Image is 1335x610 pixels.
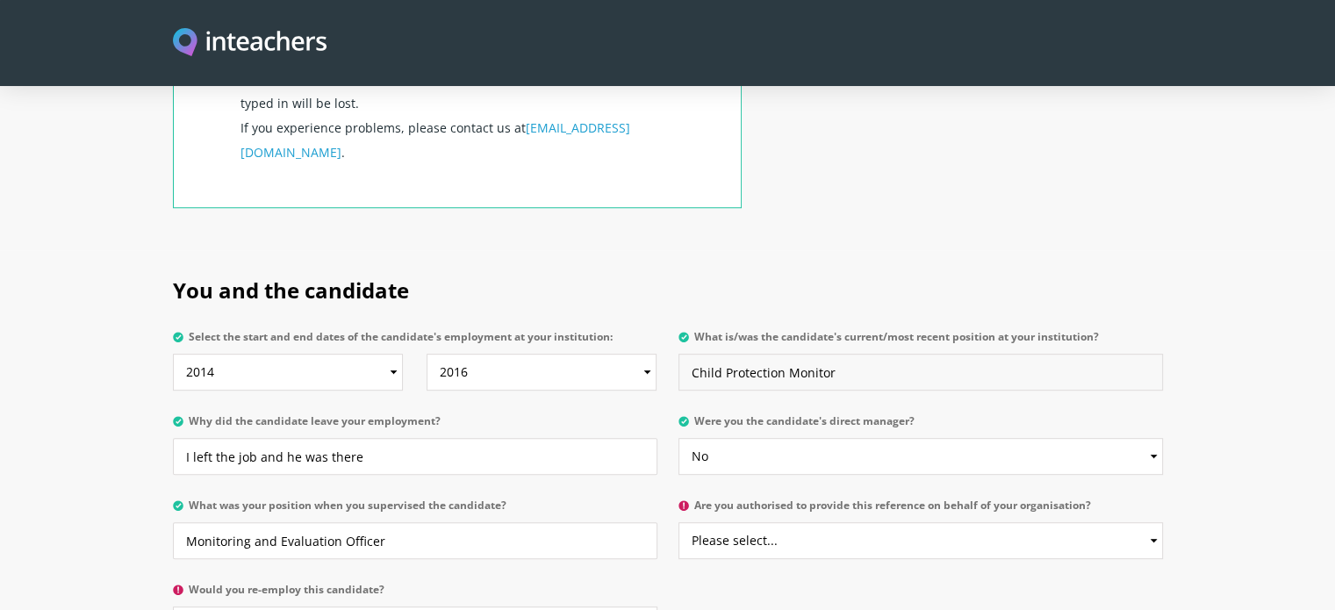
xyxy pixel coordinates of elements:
[173,28,327,59] a: Visit this site's homepage
[173,28,327,59] img: Inteachers
[173,276,409,305] span: You and the candidate
[173,499,657,522] label: What was your position when you supervised the candidate?
[678,499,1163,522] label: Are you authorised to provide this reference on behalf of your organisation?
[173,331,657,354] label: Select the start and end dates of the candidate's employment at your institution:
[678,415,1163,438] label: Were you the candidate's direct manager?
[173,584,657,606] label: Would you re-employ this candidate?
[173,415,657,438] label: Why did the candidate leave your employment?
[240,35,720,207] p: If you navigate away from this form before submitting it, anything you have typed in will be lost...
[678,331,1163,354] label: What is/was the candidate's current/most recent position at your institution?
